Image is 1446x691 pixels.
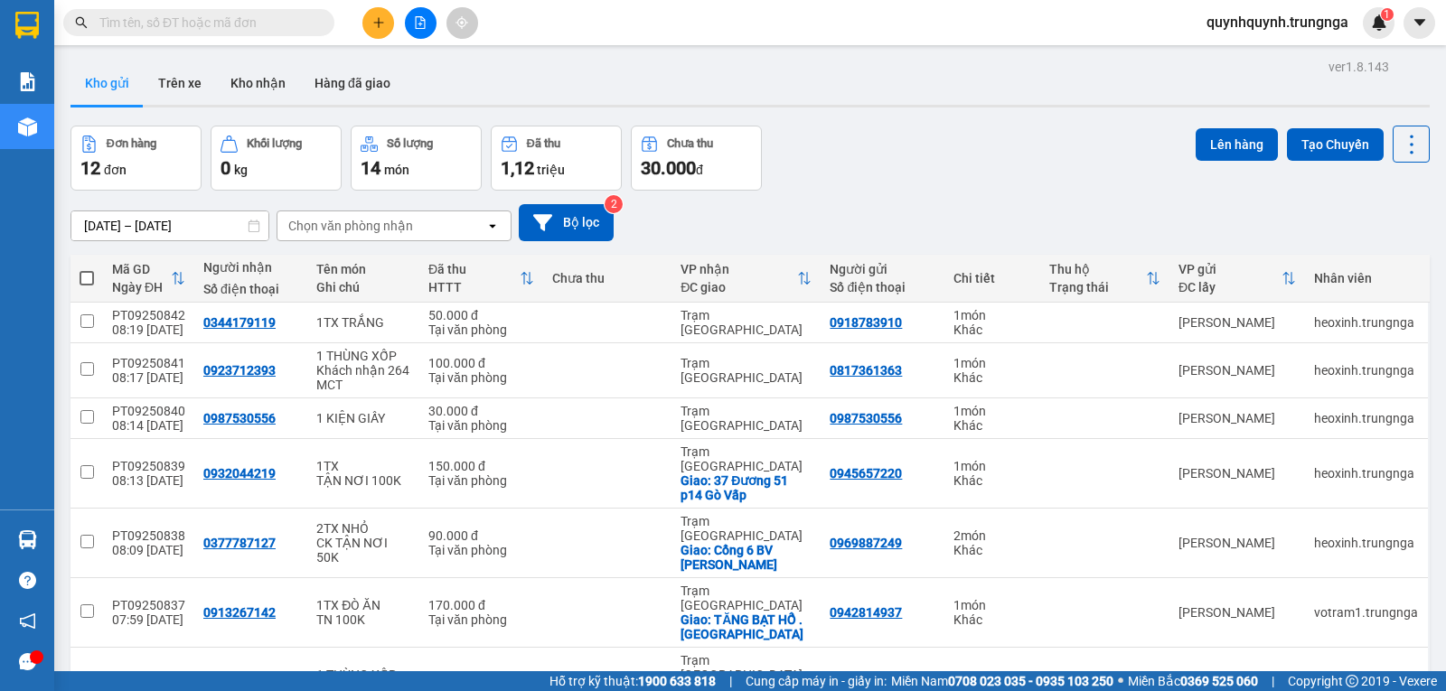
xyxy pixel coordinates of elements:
button: aim [446,7,478,39]
th: Toggle SortBy [1040,255,1169,303]
div: Trạm [GEOGRAPHIC_DATA] [681,444,812,473]
div: Số điện thoại [203,282,298,296]
div: Tại văn phòng [428,543,533,557]
div: Trạm [GEOGRAPHIC_DATA] [681,404,812,433]
div: Khách nhận 264 MCT [316,363,410,392]
div: Trạm [GEOGRAPHIC_DATA] [681,514,812,543]
div: PT09250842 [112,308,185,322]
div: heoxinh.trungnga [1314,466,1419,481]
div: 08:19 [DATE] [112,322,185,337]
div: Đơn hàng [107,137,156,150]
span: ⚪️ [1118,677,1123,685]
div: heoxinh.trungnga [1314,536,1419,550]
span: question-circle [19,572,36,589]
div: Giao: Cổng 6 BV Phạm Ngọc Thạch [681,543,812,572]
button: file-add [405,7,437,39]
span: message [19,653,36,670]
div: 0987530556 [830,411,902,425]
span: 1 [1384,8,1390,21]
span: 14 [361,157,380,179]
div: ĐC lấy [1178,280,1282,294]
div: 0913267142 [203,605,276,620]
div: 0377787127 [203,536,276,550]
div: 1 THÙNG XỐP [316,668,410,682]
div: Số lượng [387,137,433,150]
div: 1 món [953,404,1031,418]
span: Hỗ trợ kỹ thuật: [549,671,716,691]
div: Ngày ĐH [112,280,171,294]
div: 90.000 đ [428,528,533,543]
img: warehouse-icon [18,117,37,136]
span: | [729,671,732,691]
div: Trạm [GEOGRAPHIC_DATA] [681,653,812,682]
strong: 0708 023 035 - 0935 103 250 [948,674,1113,688]
button: Số lượng14món [351,126,482,191]
div: Khối lượng [247,137,302,150]
span: 1,12 [501,157,534,179]
div: TN 100K [316,612,410,627]
div: Chưa thu [667,137,713,150]
span: 30.000 [641,157,696,179]
div: Giao: 37 Đương 51 p14 Gò Vấp [681,473,812,502]
div: 2 món [953,528,1031,543]
div: 0344179119 [203,315,276,330]
div: 1 món [953,459,1031,473]
div: [PERSON_NAME] [1178,466,1296,481]
svg: open [485,219,500,233]
div: 1 món [953,308,1031,322]
div: Nhân viên [1314,271,1419,285]
div: 1TX TRẮNG [316,315,410,330]
div: 0942814937 [830,605,902,620]
div: heoxinh.trungnga [1314,315,1419,330]
div: Thu hộ [1049,262,1146,276]
div: Khác [953,612,1031,627]
div: 08:14 [DATE] [112,418,185,433]
div: [PERSON_NAME] [1178,315,1296,330]
span: kg [234,163,248,177]
span: 12 [80,157,100,179]
div: 30.000 đ [428,404,533,418]
img: icon-new-feature [1371,14,1387,31]
span: Miền Bắc [1128,671,1258,691]
div: Trạm [GEOGRAPHIC_DATA] [681,584,812,612]
div: Tại văn phòng [428,370,533,385]
div: 08:13 [DATE] [112,473,185,488]
strong: 1900 633 818 [638,674,716,688]
div: 1 THÙNG XỐP [316,349,410,363]
span: Miền Nam [891,671,1113,691]
button: plus [362,7,394,39]
span: | [1272,671,1274,691]
span: search [75,16,88,29]
span: 0 [221,157,230,179]
button: Khối lượng0kg [211,126,342,191]
button: Chưa thu30.000đ [631,126,762,191]
div: 1 món [953,356,1031,370]
div: Tại văn phòng [428,473,533,488]
button: Đơn hàng12đơn [70,126,202,191]
div: 08:17 [DATE] [112,370,185,385]
button: Hàng đã giao [300,61,405,105]
span: file-add [414,16,427,29]
th: Toggle SortBy [1169,255,1305,303]
div: Người gửi [830,262,934,276]
div: ĐC giao [681,280,797,294]
div: Tên món [316,262,410,276]
div: Khác [953,322,1031,337]
div: Đã thu [527,137,560,150]
div: 0932044219 [203,466,276,481]
span: triệu [537,163,565,177]
div: heoxinh.trungnga [1314,363,1419,378]
div: 0817361363 [830,363,902,378]
div: PT09250837 [112,598,185,612]
div: 0918783910 [830,315,902,330]
div: [PERSON_NAME] [1178,605,1296,620]
div: 1TX [316,459,410,473]
div: 2TX NHỎ [316,521,410,536]
div: Người nhận [203,260,298,275]
th: Toggle SortBy [419,255,542,303]
span: copyright [1346,675,1358,687]
div: HTTT [428,280,519,294]
button: Trên xe [144,61,216,105]
button: Đã thu1,12 triệu [491,126,622,191]
img: solution-icon [18,72,37,91]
